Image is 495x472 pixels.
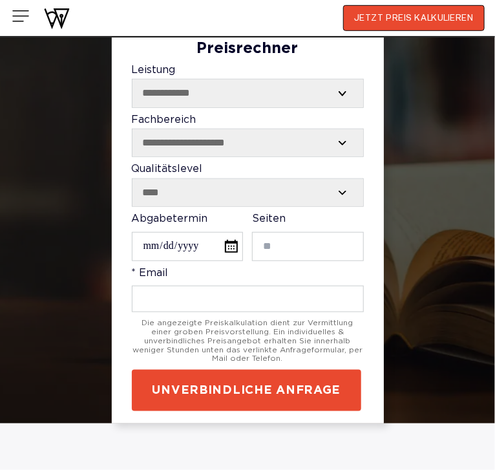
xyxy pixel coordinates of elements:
[132,114,364,158] label: Fachbereich
[132,40,364,58] div: Preisrechner
[132,65,364,108] label: Leistung
[132,370,362,411] button: UNVERBINDLICHE ANFRAGE
[343,5,485,31] button: JETZT PREIS KALKULIEREN
[252,214,286,224] span: Seiten
[44,5,70,31] img: wirschreiben
[132,164,364,207] label: Qualitätslevel
[132,319,364,363] div: Die angezeigte Preiskalkulation dient zur Vermittlung einer groben Preisvorstellung. Ein individu...
[132,179,364,206] select: Qualitätslevel
[132,213,243,261] label: Abgabetermin
[10,6,31,27] img: Menu open
[153,383,341,398] span: UNVERBINDLICHE ANFRAGE
[132,129,363,156] select: Fachbereich
[132,80,363,107] select: Leistung
[132,232,243,261] input: Abgabetermin
[132,40,364,411] form: Contact form
[132,286,364,312] input: * Email
[132,268,364,312] label: * Email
